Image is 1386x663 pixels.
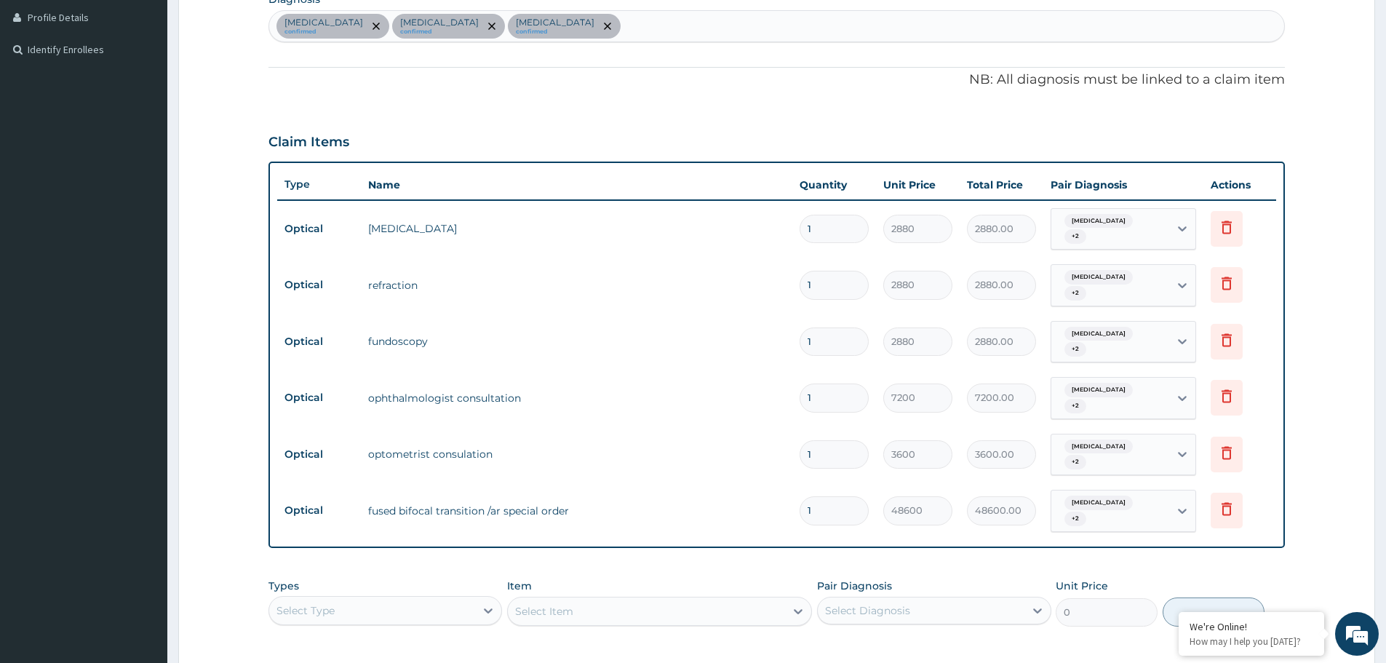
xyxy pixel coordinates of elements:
span: + 2 [1064,455,1086,469]
div: Minimize live chat window [239,7,274,42]
span: remove selection option [601,20,614,33]
td: Optical [277,441,361,468]
td: Optical [277,328,361,355]
td: [MEDICAL_DATA] [361,214,792,243]
span: [MEDICAL_DATA] [1064,327,1133,341]
th: Type [277,171,361,198]
span: [MEDICAL_DATA] [1064,383,1133,397]
span: + 2 [1064,229,1086,244]
td: refraction [361,271,792,300]
div: Select Diagnosis [825,603,910,618]
textarea: Type your message and hit 'Enter' [7,397,277,448]
td: Optical [277,384,361,411]
p: NB: All diagnosis must be linked to a claim item [268,71,1285,90]
h3: Claim Items [268,135,349,151]
td: Optical [277,271,361,298]
th: Unit Price [876,170,960,199]
th: Name [361,170,792,199]
span: We're online! [84,183,201,330]
label: Unit Price [1056,579,1108,593]
span: remove selection option [485,20,498,33]
th: Pair Diagnosis [1043,170,1203,199]
td: fundoscopy [361,327,792,356]
label: Item [507,579,532,593]
span: + 2 [1064,342,1086,357]
td: ophthalmologist consultation [361,384,792,413]
span: [MEDICAL_DATA] [1064,496,1133,510]
span: [MEDICAL_DATA] [1064,440,1133,454]
span: [MEDICAL_DATA] [1064,214,1133,229]
img: d_794563401_company_1708531726252_794563401 [27,73,59,109]
span: + 2 [1064,286,1086,301]
td: Optical [277,215,361,242]
label: Types [268,580,299,592]
td: fused bifocal transition /ar special order [361,496,792,525]
p: [MEDICAL_DATA] [284,17,363,28]
p: How may I help you today? [1190,635,1313,648]
th: Actions [1203,170,1276,199]
span: + 2 [1064,512,1086,526]
td: optometrist consulation [361,440,792,469]
div: Select Type [276,603,335,618]
p: [MEDICAL_DATA] [400,17,479,28]
small: confirmed [400,28,479,36]
label: Pair Diagnosis [817,579,892,593]
span: + 2 [1064,399,1086,413]
small: confirmed [284,28,363,36]
div: Chat with us now [76,82,244,100]
div: We're Online! [1190,620,1313,633]
span: [MEDICAL_DATA] [1064,270,1133,285]
span: remove selection option [370,20,383,33]
button: Add [1163,598,1264,627]
small: confirmed [516,28,594,36]
th: Total Price [960,170,1043,199]
td: Optical [277,497,361,524]
p: [MEDICAL_DATA] [516,17,594,28]
th: Quantity [792,170,876,199]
